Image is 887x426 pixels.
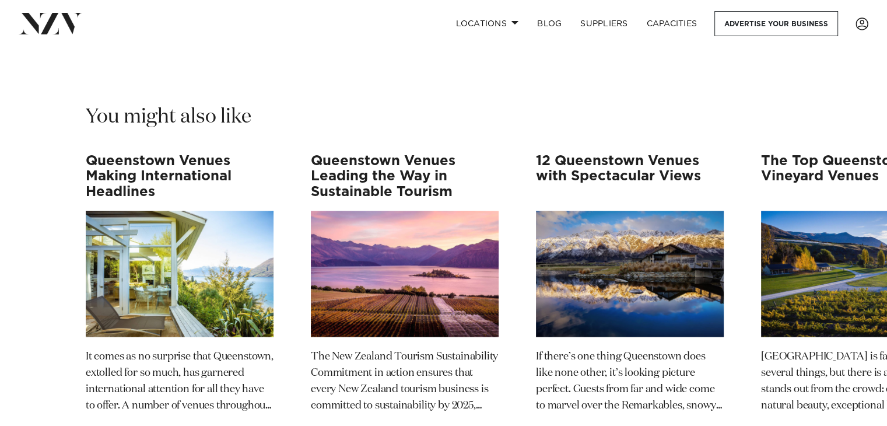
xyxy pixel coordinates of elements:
p: It comes as no surprise that Queenstown, extolled for so much, has garnered international attenti... [86,349,274,414]
p: The New Zealand Tourism Sustainability Commitment in action ensures that every New Zealand touris... [311,349,499,414]
img: Queenstown Venues Making International Headlines [86,211,274,337]
h3: Queenstown Venues Making International Headlines [86,153,274,200]
a: SUPPLIERS [571,11,637,36]
img: 12 Queenstown Venues with Spectacular Views [536,211,724,337]
a: Advertise your business [714,11,838,36]
img: nzv-logo.png [19,13,82,34]
h2: You might also like [86,104,251,130]
a: Locations [446,11,528,36]
img: Queenstown Venues Leading the Way in Sustainable Tourism [311,211,499,337]
p: If there’s one thing Queenstown does like none other, it’s looking picture perfect. Guests from f... [536,349,724,414]
a: BLOG [528,11,571,36]
a: Capacities [637,11,707,36]
h3: 12 Queenstown Venues with Spectacular Views [536,153,724,200]
h3: Queenstown Venues Leading the Way in Sustainable Tourism [311,153,499,200]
